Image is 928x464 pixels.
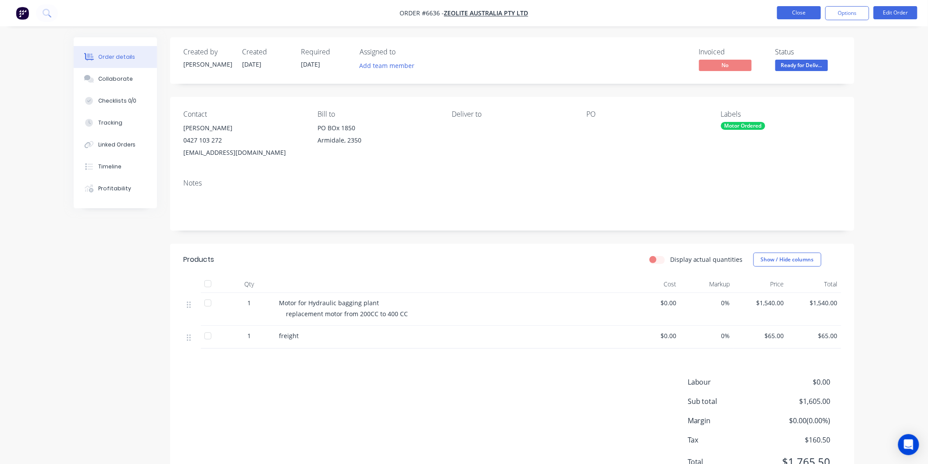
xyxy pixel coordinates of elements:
[721,110,841,118] div: Labels
[318,134,438,146] div: Armidale, 2350
[788,275,842,293] div: Total
[737,298,784,307] span: $1,540.00
[898,434,919,455] div: Open Intercom Messenger
[318,110,438,118] div: Bill to
[183,179,841,187] div: Notes
[98,119,122,127] div: Tracking
[355,60,419,71] button: Add team member
[318,122,438,150] div: PO BOx 1850Armidale, 2350
[183,48,232,56] div: Created by
[74,90,157,112] button: Checklists 0/0
[183,146,303,159] div: [EMAIL_ADDRESS][DOMAIN_NAME]
[766,396,831,407] span: $1,605.00
[775,48,841,56] div: Status
[630,331,677,340] span: $0.00
[318,122,438,134] div: PO BOx 1850
[688,435,766,445] span: Tax
[753,253,821,267] button: Show / Hide columns
[825,6,869,20] button: Options
[183,122,303,134] div: [PERSON_NAME]
[16,7,29,20] img: Factory
[98,97,137,105] div: Checklists 0/0
[874,6,917,19] button: Edit Order
[775,60,828,73] button: Ready for Deliv...
[74,156,157,178] button: Timeline
[734,275,788,293] div: Price
[699,60,752,71] span: No
[777,6,821,19] button: Close
[670,255,743,264] label: Display actual quantities
[98,75,133,83] div: Collaborate
[183,110,303,118] div: Contact
[688,377,766,387] span: Labour
[279,332,299,340] span: freight
[688,415,766,426] span: Margin
[684,298,731,307] span: 0%
[98,185,131,193] div: Profitability
[183,122,303,159] div: [PERSON_NAME]0427 103 272[EMAIL_ADDRESS][DOMAIN_NAME]
[183,60,232,69] div: [PERSON_NAME]
[242,60,261,68] span: [DATE]
[699,48,765,56] div: Invoiced
[183,254,214,265] div: Products
[98,163,121,171] div: Timeline
[74,112,157,134] button: Tracking
[98,141,136,149] div: Linked Orders
[247,331,251,340] span: 1
[684,331,731,340] span: 0%
[688,396,766,407] span: Sub total
[74,46,157,68] button: Order details
[791,298,838,307] span: $1,540.00
[74,68,157,90] button: Collaborate
[360,48,447,56] div: Assigned to
[775,60,828,71] span: Ready for Deliv...
[242,48,290,56] div: Created
[630,298,677,307] span: $0.00
[183,134,303,146] div: 0427 103 272
[301,60,320,68] span: [DATE]
[737,331,784,340] span: $65.00
[680,275,734,293] div: Markup
[766,435,831,445] span: $160.50
[721,122,765,130] div: Motor Ordered
[74,178,157,200] button: Profitability
[301,48,349,56] div: Required
[452,110,572,118] div: Deliver to
[766,377,831,387] span: $0.00
[444,9,528,18] a: Zeolite Australia Pty Ltd
[360,60,419,71] button: Add team member
[791,331,838,340] span: $65.00
[626,275,680,293] div: Cost
[286,310,408,318] span: replacement motor from 200CC to 400 CC
[223,275,275,293] div: Qty
[247,298,251,307] span: 1
[766,415,831,426] span: $0.00 ( 0.00 %)
[279,299,379,307] span: Motor for Hydraulic bagging plant
[98,53,136,61] div: Order details
[586,110,707,118] div: PO
[400,9,444,18] span: Order #6636 -
[74,134,157,156] button: Linked Orders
